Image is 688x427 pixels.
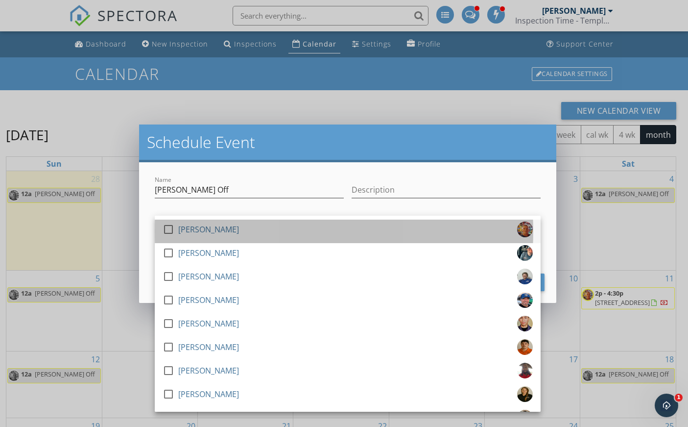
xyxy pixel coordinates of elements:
div: [PERSON_NAME] [178,363,239,378]
img: 20250410_181500.jpg [517,316,533,331]
iframe: Intercom live chat [655,394,678,417]
div: [PERSON_NAME] [178,386,239,402]
img: img_20250530_185307.jpg [517,269,533,284]
img: randy_2_cropped.jpg [517,222,533,237]
img: chatgpt_image_apr_10__2025__06_34_55_pm.png [517,386,533,402]
div: [PERSON_NAME] [178,269,239,284]
img: img_20250409_094903.jpg [517,292,533,308]
div: [PERSON_NAME] [178,316,239,331]
img: chatgpt_image_apr_12__2025__06_06_18_pm.png [517,339,533,355]
img: 20250410_181432.jpg [517,410,533,426]
img: img_2057.jpeg [517,245,533,261]
div: [PERSON_NAME] [178,292,239,308]
div: [PERSON_NAME] [178,245,239,261]
div: [PERSON_NAME] [178,410,239,426]
div: [PERSON_NAME] [178,222,239,237]
div: [PERSON_NAME] [178,339,239,355]
img: screenshot_20250409_225030_chrome.jpg [517,363,533,378]
h2: Schedule Event [147,132,548,152]
span: 1 [675,394,683,402]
